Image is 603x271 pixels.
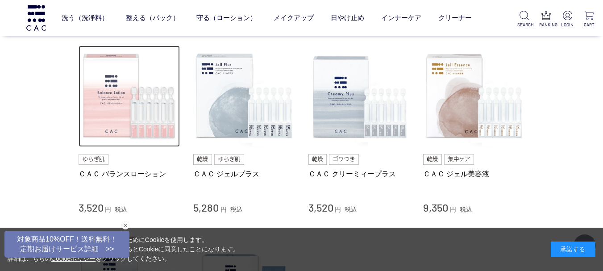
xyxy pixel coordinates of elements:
[423,154,442,165] img: 乾燥
[308,154,327,165] img: 乾燥
[539,11,553,28] a: RANKING
[335,206,341,213] span: 円
[79,169,180,179] a: ＣＡＣ バランスローション
[274,6,314,29] a: メイクアップ
[582,11,596,28] a: CART
[220,206,227,213] span: 円
[25,5,47,30] img: logo
[345,206,357,213] span: 税込
[308,201,333,214] span: 3,520
[105,206,111,213] span: 円
[561,11,574,28] a: LOGIN
[308,169,410,179] a: ＣＡＣ クリーミィープラス
[193,169,295,179] a: ＣＡＣ ジェルプラス
[196,6,257,29] a: 守る（ローション）
[79,201,104,214] span: 3,520
[193,46,295,147] img: ＣＡＣ ジェルプラス
[423,169,525,179] a: ＣＡＣ ジェル美容液
[381,6,421,29] a: インナーケア
[329,154,359,165] img: ゴワつき
[79,154,109,165] img: ゆらぎ肌
[115,206,127,213] span: 税込
[423,201,448,214] span: 9,350
[230,206,243,213] span: 税込
[551,242,595,257] div: 承諾する
[193,154,212,165] img: 乾燥
[126,6,179,29] a: 整える（パック）
[450,206,456,213] span: 円
[517,11,531,28] a: SEARCH
[423,46,525,147] img: ＣＡＣ ジェル美容液
[62,6,108,29] a: 洗う（洗浄料）
[214,154,245,165] img: ゆらぎ肌
[308,46,410,147] img: ＣＡＣ クリーミィープラス
[460,206,472,213] span: 税込
[193,201,219,214] span: 5,280
[331,6,364,29] a: 日やけ止め
[517,21,531,28] p: SEARCH
[582,21,596,28] p: CART
[444,154,474,165] img: 集中ケア
[561,21,574,28] p: LOGIN
[539,21,553,28] p: RANKING
[79,46,180,147] img: ＣＡＣ バランスローション
[438,6,472,29] a: クリーナー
